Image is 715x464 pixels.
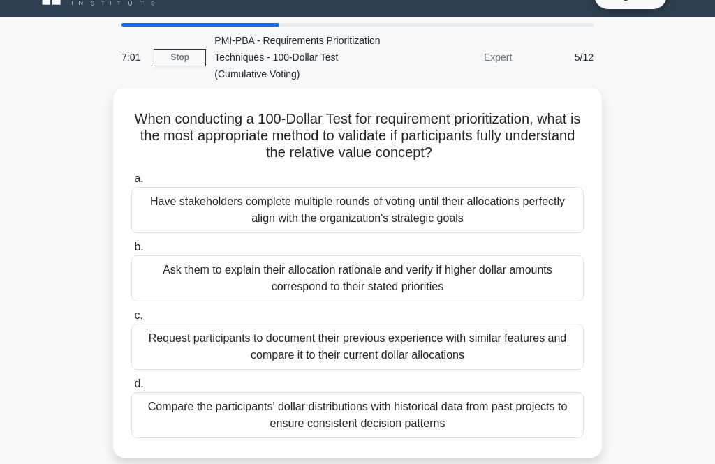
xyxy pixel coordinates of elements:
div: 5/12 [520,43,602,71]
div: Request participants to document their previous experience with similar features and compare it t... [131,324,584,370]
div: 7:01 [113,43,154,71]
span: b. [134,241,143,253]
div: PMI-PBA - Requirements Prioritization Techniques - 100-Dollar Test (Cumulative Voting) [206,27,398,88]
div: Compare the participants' dollar distributions with historical data from past projects to ensure ... [131,392,584,438]
span: c. [134,309,142,321]
div: Expert [398,43,520,71]
span: a. [134,172,143,184]
div: Have stakeholders complete multiple rounds of voting until their allocations perfectly align with... [131,187,584,233]
div: Ask them to explain their allocation rationale and verify if higher dollar amounts correspond to ... [131,255,584,301]
span: d. [134,377,143,389]
h5: When conducting a 100-Dollar Test for requirement prioritization, what is the most appropriate me... [130,110,585,162]
a: Stop [154,49,206,66]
